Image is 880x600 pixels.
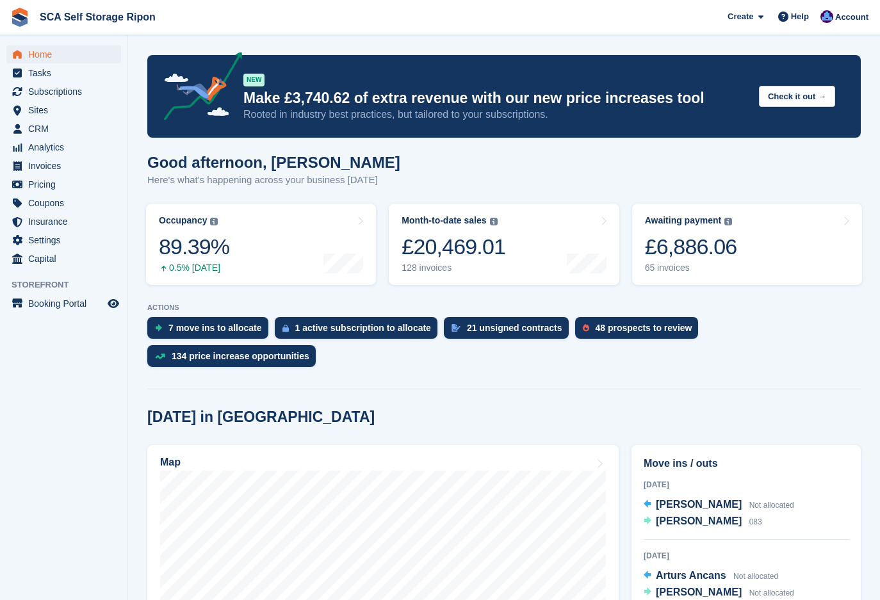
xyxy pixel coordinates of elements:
div: 0.5% [DATE] [159,263,229,273]
h2: Map [160,457,181,468]
h1: Good afternoon, [PERSON_NAME] [147,154,400,171]
p: Make £3,740.62 of extra revenue with our new price increases tool [243,89,749,108]
a: menu [6,101,121,119]
div: £20,469.01 [402,234,505,260]
p: ACTIONS [147,304,861,312]
a: menu [6,231,121,249]
span: [PERSON_NAME] [656,587,742,597]
div: 48 prospects to review [596,323,692,333]
a: SCA Self Storage Ripon [35,6,161,28]
span: Not allocated [749,501,794,510]
a: 48 prospects to review [575,317,705,345]
div: [DATE] [644,550,849,562]
a: menu [6,295,121,312]
a: menu [6,64,121,82]
img: contract_signature_icon-13c848040528278c33f63329250d36e43548de30e8caae1d1a13099fd9432cc5.svg [452,324,460,332]
img: icon-info-grey-7440780725fd019a000dd9b08b2336e03edf1995a4989e88bcd33f0948082b44.svg [490,218,498,225]
a: [PERSON_NAME] 083 [644,514,762,530]
a: menu [6,175,121,193]
span: Invoices [28,157,105,175]
img: stora-icon-8386f47178a22dfd0bd8f6a31ec36ba5ce8667c1dd55bd0f319d3a0aa187defe.svg [10,8,29,27]
a: menu [6,194,121,212]
div: 21 unsigned contracts [467,323,562,333]
span: Create [728,10,753,23]
div: 1 active subscription to allocate [295,323,431,333]
span: Analytics [28,138,105,156]
h2: Move ins / outs [644,456,849,471]
span: 083 [749,517,762,526]
img: price_increase_opportunities-93ffe204e8149a01c8c9dc8f82e8f89637d9d84a8eef4429ea346261dce0b2c0.svg [155,353,165,359]
a: menu [6,120,121,138]
span: Capital [28,250,105,268]
div: [DATE] [644,479,849,491]
div: Month-to-date sales [402,215,486,226]
span: Storefront [12,279,127,291]
a: Month-to-date sales £20,469.01 128 invoices [389,204,619,285]
a: Awaiting payment £6,886.06 65 invoices [632,204,862,285]
div: 65 invoices [645,263,737,273]
img: icon-info-grey-7440780725fd019a000dd9b08b2336e03edf1995a4989e88bcd33f0948082b44.svg [724,218,732,225]
img: icon-info-grey-7440780725fd019a000dd9b08b2336e03edf1995a4989e88bcd33f0948082b44.svg [210,218,218,225]
a: menu [6,83,121,101]
span: Account [835,11,868,24]
span: Arturs Ancans [656,570,726,581]
span: Help [791,10,809,23]
button: Check it out → [759,86,835,107]
span: Not allocated [749,588,794,597]
a: [PERSON_NAME] Not allocated [644,497,794,514]
span: Home [28,45,105,63]
div: NEW [243,74,265,86]
span: Pricing [28,175,105,193]
a: 1 active subscription to allocate [275,317,444,345]
span: [PERSON_NAME] [656,515,742,526]
a: menu [6,213,121,231]
p: Rooted in industry best practices, but tailored to your subscriptions. [243,108,749,122]
a: menu [6,45,121,63]
span: Not allocated [733,572,778,581]
img: Sarah Race [820,10,833,23]
div: Occupancy [159,215,207,226]
img: price-adjustments-announcement-icon-8257ccfd72463d97f412b2fc003d46551f7dbcb40ab6d574587a9cd5c0d94... [153,52,243,125]
span: Tasks [28,64,105,82]
div: 128 invoices [402,263,505,273]
span: Sites [28,101,105,119]
span: CRM [28,120,105,138]
span: Booking Portal [28,295,105,312]
span: Settings [28,231,105,249]
div: 89.39% [159,234,229,260]
img: prospect-51fa495bee0391a8d652442698ab0144808aea92771e9ea1ae160a38d050c398.svg [583,324,589,332]
a: 21 unsigned contracts [444,317,575,345]
img: move_ins_to_allocate_icon-fdf77a2bb77ea45bf5b3d319d69a93e2d87916cf1d5bf7949dd705db3b84f3ca.svg [155,324,162,332]
a: 134 price increase opportunities [147,345,322,373]
a: menu [6,250,121,268]
div: 7 move ins to allocate [168,323,262,333]
span: [PERSON_NAME] [656,499,742,510]
a: Occupancy 89.39% 0.5% [DATE] [146,204,376,285]
a: Arturs Ancans Not allocated [644,568,778,585]
div: 134 price increase opportunities [172,351,309,361]
p: Here's what's happening across your business [DATE] [147,173,400,188]
div: £6,886.06 [645,234,737,260]
span: Insurance [28,213,105,231]
a: menu [6,157,121,175]
span: Coupons [28,194,105,212]
div: Awaiting payment [645,215,722,226]
h2: [DATE] in [GEOGRAPHIC_DATA] [147,409,375,426]
a: 7 move ins to allocate [147,317,275,345]
img: active_subscription_to_allocate_icon-d502201f5373d7db506a760aba3b589e785aa758c864c3986d89f69b8ff3... [282,324,289,332]
a: menu [6,138,121,156]
a: Preview store [106,296,121,311]
span: Subscriptions [28,83,105,101]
